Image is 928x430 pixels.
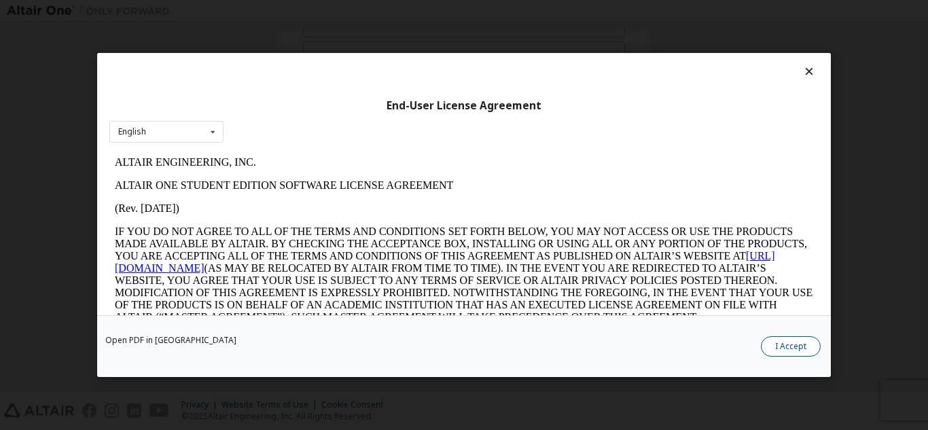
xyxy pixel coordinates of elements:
a: [URL][DOMAIN_NAME] [5,99,666,123]
a: Open PDF in [GEOGRAPHIC_DATA] [105,336,236,344]
p: ALTAIR ENGINEERING, INC. [5,5,704,18]
p: ALTAIR ONE STUDENT EDITION SOFTWARE LICENSE AGREEMENT [5,29,704,41]
div: End-User License Agreement [109,99,819,113]
p: This Altair One Student Edition Software License Agreement (“Agreement”) is between Altair Engine... [5,183,704,232]
button: I Accept [761,336,821,357]
p: (Rev. [DATE]) [5,52,704,64]
div: English [118,128,146,136]
p: IF YOU DO NOT AGREE TO ALL OF THE TERMS AND CONDITIONS SET FORTH BELOW, YOU MAY NOT ACCESS OR USE... [5,75,704,173]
